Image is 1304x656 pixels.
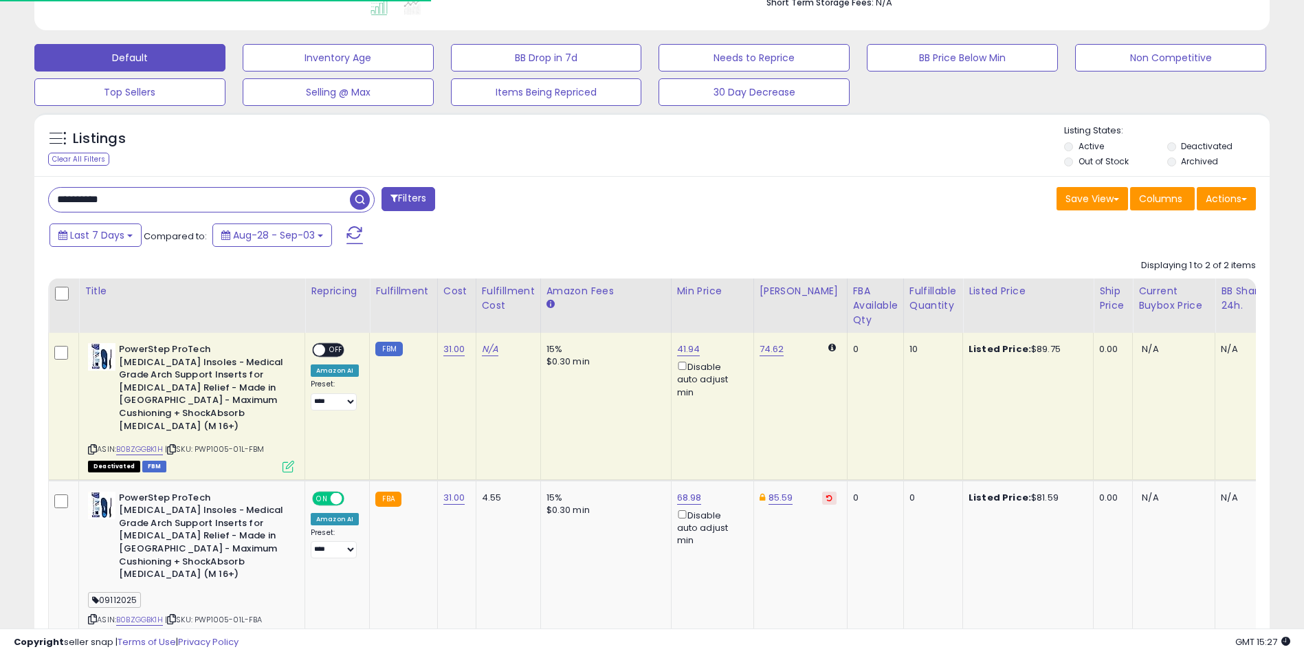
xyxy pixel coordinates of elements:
div: Current Buybox Price [1138,284,1209,313]
span: All listings that are unavailable for purchase on Amazon for any reason other than out-of-stock [88,461,140,472]
a: Privacy Policy [178,635,239,648]
i: Click to copy [167,615,176,623]
span: | SKU: PWP1005-01L-FBA [165,614,263,625]
div: N/A [1221,492,1266,504]
span: 2025-09-11 15:27 GMT [1235,635,1290,648]
div: Amazon AI [311,513,359,525]
button: Filters [382,187,435,211]
b: PowerStep ProTech [MEDICAL_DATA] Insoles - Medical Grade Arch Support Inserts for [MEDICAL_DATA] ... [119,343,286,436]
a: 85.59 [769,491,793,505]
a: B0BZGGBK1H [116,614,163,626]
span: Compared to: [144,230,207,243]
div: Amazon AI [311,364,359,377]
span: | SKU: PWP1005-01L-FBM [165,444,265,455]
div: seller snap | | [14,636,239,649]
p: Listing States: [1064,124,1270,138]
button: 30 Day Decrease [659,78,850,106]
div: 0 [853,343,893,356]
div: $0.30 min [546,356,661,368]
button: Selling @ Max [243,78,434,106]
i: Revert to store-level Dynamic Max Price [826,494,832,501]
div: Min Price [677,284,748,298]
div: Disable auto adjust min [677,359,743,399]
div: Title [85,284,299,298]
span: N/A [1142,342,1158,356]
span: N/A [1142,491,1158,504]
button: Save View [1057,187,1128,210]
button: Items Being Repriced [451,78,642,106]
label: Deactivated [1181,140,1233,152]
a: 31.00 [443,342,465,356]
button: Inventory Age [243,44,434,72]
div: BB Share 24h. [1221,284,1271,313]
a: B0BZGGBK1H [116,444,163,455]
button: BB Price Below Min [867,44,1058,72]
div: Preset: [311,380,359,411]
div: Cost [443,284,470,298]
button: BB Drop in 7d [451,44,642,72]
a: 41.94 [677,342,700,356]
button: Columns [1130,187,1195,210]
a: 74.62 [760,342,784,356]
div: Fulfillable Quantity [909,284,957,313]
div: $89.75 [969,343,1083,356]
button: Last 7 Days [49,223,142,247]
small: Amazon Fees. [546,298,555,311]
div: Preset: [311,528,359,559]
label: Active [1079,140,1104,152]
span: 09112025 [88,592,141,608]
div: Listed Price [969,284,1087,298]
a: 31.00 [443,491,465,505]
div: Fulfillment Cost [482,284,535,313]
div: 15% [546,343,661,356]
a: 68.98 [677,491,702,505]
div: 10 [909,343,952,356]
div: Repricing [311,284,364,298]
label: Archived [1181,155,1218,167]
span: Last 7 Days [70,228,124,242]
div: 0 [909,492,952,504]
button: Needs to Reprice [659,44,850,72]
div: 15% [546,492,661,504]
div: 4.55 [482,492,530,504]
small: FBA [375,492,401,507]
button: Aug-28 - Sep-03 [212,223,332,247]
span: OFF [325,345,347,356]
div: ASIN: [88,343,294,471]
div: 0.00 [1099,492,1122,504]
button: Top Sellers [34,78,225,106]
span: Columns [1139,192,1182,206]
span: FBM [142,461,167,472]
img: 41zwHWVpEfL._SL40_.jpg [88,343,115,371]
div: $81.59 [969,492,1083,504]
span: Aug-28 - Sep-03 [233,228,315,242]
span: ON [313,492,331,504]
button: Actions [1197,187,1256,210]
div: Disable auto adjust min [677,507,743,547]
div: 0 [853,492,893,504]
div: $0.30 min [546,504,661,516]
div: Amazon Fees [546,284,665,298]
div: Fulfillment [375,284,431,298]
img: 41zwHWVpEfL._SL40_.jpg [88,492,115,519]
div: Clear All Filters [48,153,109,166]
div: 0.00 [1099,343,1122,356]
button: Non Competitive [1075,44,1266,72]
strong: Copyright [14,635,64,648]
a: N/A [482,342,498,356]
div: N/A [1221,343,1266,356]
span: OFF [342,492,364,504]
b: Listed Price: [969,342,1031,356]
label: Out of Stock [1079,155,1129,167]
i: This overrides the store level Dynamic Max Price for this listing [760,493,765,502]
i: Click to copy [88,615,97,623]
div: FBA Available Qty [853,284,898,327]
div: Ship Price [1099,284,1127,313]
a: Terms of Use [118,635,176,648]
h5: Listings [73,129,126,149]
b: PowerStep ProTech [MEDICAL_DATA] Insoles - Medical Grade Arch Support Inserts for [MEDICAL_DATA] ... [119,492,286,584]
button: Default [34,44,225,72]
div: Displaying 1 to 2 of 2 items [1141,259,1256,272]
small: FBM [375,342,402,356]
b: Listed Price: [969,491,1031,504]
